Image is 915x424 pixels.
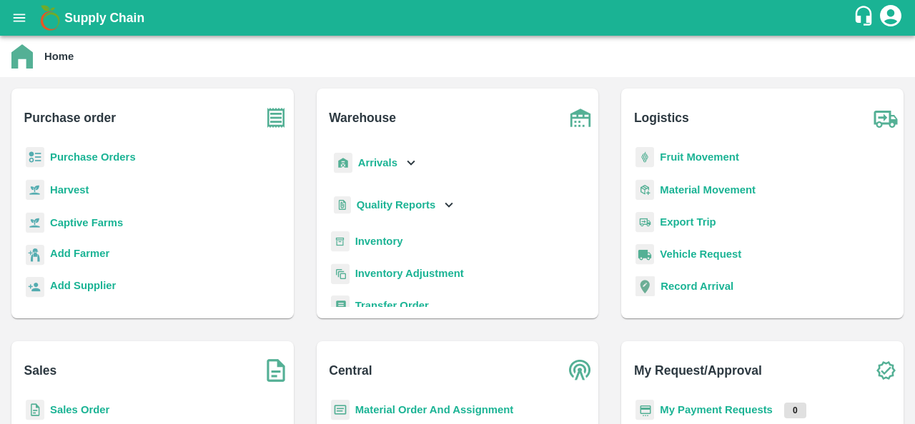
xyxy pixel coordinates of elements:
[50,246,109,265] a: Add Farmer
[331,147,420,179] div: Arrivals
[357,199,436,211] b: Quality Reports
[868,353,904,388] img: check
[635,147,654,168] img: fruit
[634,108,689,128] b: Logistics
[24,108,116,128] b: Purchase order
[50,151,136,163] a: Purchase Orders
[331,296,350,316] img: whTransfer
[26,245,44,266] img: farmer
[329,360,372,380] b: Central
[258,100,294,136] img: purchase
[660,248,741,260] a: Vehicle Request
[635,400,654,420] img: payment
[26,179,44,201] img: harvest
[635,212,654,233] img: delivery
[355,268,464,279] a: Inventory Adjustment
[64,11,144,25] b: Supply Chain
[44,51,74,62] b: Home
[635,179,654,201] img: material
[50,280,116,291] b: Add Supplier
[50,184,89,196] a: Harvest
[331,191,457,220] div: Quality Reports
[784,403,806,418] p: 0
[331,263,350,284] img: inventory
[331,400,350,420] img: centralMaterial
[329,108,396,128] b: Warehouse
[355,404,514,415] a: Material Order And Assignment
[660,184,756,196] a: Material Movement
[50,248,109,259] b: Add Farmer
[635,276,655,296] img: recordArrival
[64,8,853,28] a: Supply Chain
[563,353,598,388] img: central
[258,353,294,388] img: soSales
[50,278,116,297] a: Add Supplier
[36,4,64,32] img: logo
[358,157,397,168] b: Arrivals
[661,281,733,292] a: Record Arrival
[660,404,773,415] a: My Payment Requests
[50,404,109,415] a: Sales Order
[660,151,739,163] a: Fruit Movement
[634,360,762,380] b: My Request/Approval
[334,196,351,214] img: qualityReport
[635,244,654,265] img: vehicle
[878,3,904,33] div: account of current user
[26,147,44,168] img: reciept
[24,360,57,380] b: Sales
[26,277,44,298] img: supplier
[355,300,429,311] a: Transfer Order
[334,153,352,173] img: whArrival
[868,100,904,136] img: truck
[660,216,716,228] a: Export Trip
[355,236,403,247] a: Inventory
[563,100,598,136] img: warehouse
[50,217,123,228] a: Captive Farms
[26,212,44,233] img: harvest
[3,1,36,34] button: open drawer
[11,44,33,69] img: home
[26,400,44,420] img: sales
[331,231,350,252] img: whInventory
[853,5,878,31] div: customer-support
